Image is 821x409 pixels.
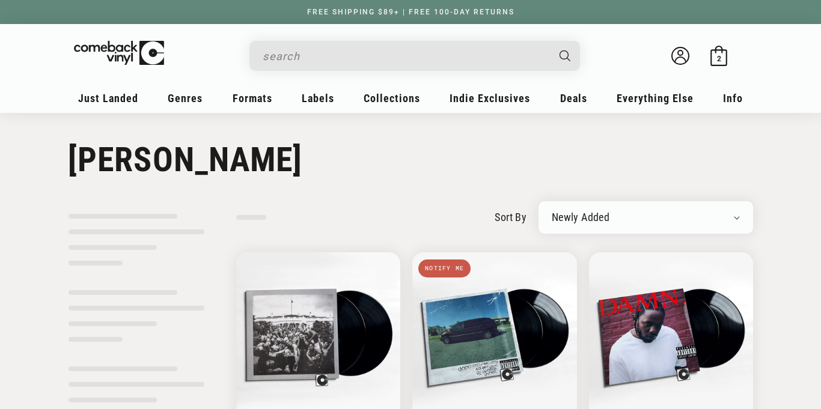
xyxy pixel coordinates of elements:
span: Info [723,92,743,105]
input: search [263,44,548,68]
button: Search [549,41,582,71]
span: Everything Else [617,92,694,105]
span: Indie Exclusives [450,92,530,105]
span: Just Landed [78,92,138,105]
span: Labels [302,92,334,105]
h1: [PERSON_NAME] [68,140,753,180]
span: Deals [560,92,587,105]
span: 2 [717,54,721,63]
div: Search [249,41,580,71]
span: Collections [364,92,420,105]
a: FREE SHIPPING $89+ | FREE 100-DAY RETURNS [295,8,526,16]
span: Genres [168,92,203,105]
span: Formats [233,92,272,105]
label: sort by [495,209,526,225]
